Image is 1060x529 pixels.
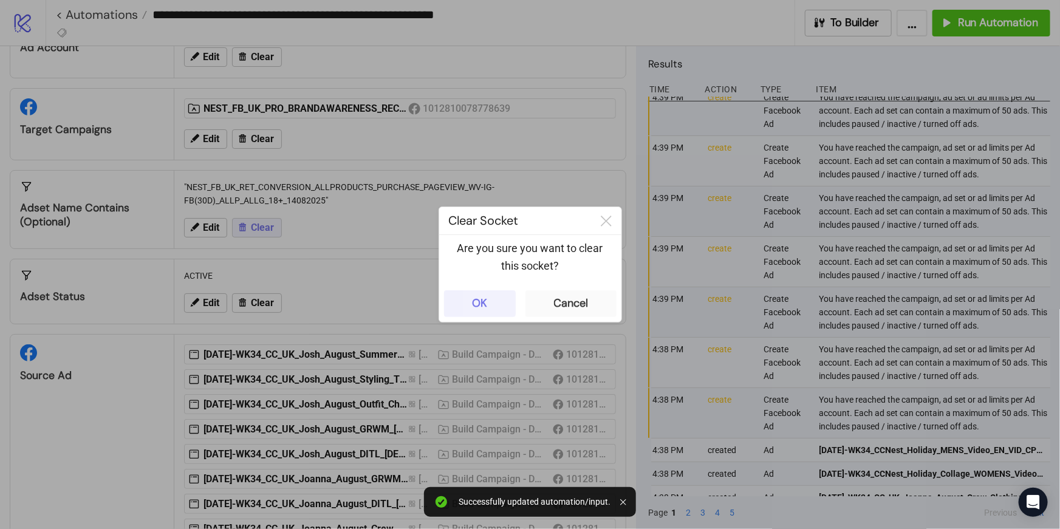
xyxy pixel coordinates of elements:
p: Are you sure you want to clear this socket? [449,240,612,275]
button: Cancel [525,290,617,317]
button: OK [444,290,516,317]
div: Cancel [554,296,588,310]
div: Successfully updated automation/input. [459,497,610,507]
div: Open Intercom Messenger [1019,488,1048,517]
div: Clear Socket [439,207,591,234]
div: OK [472,296,487,310]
